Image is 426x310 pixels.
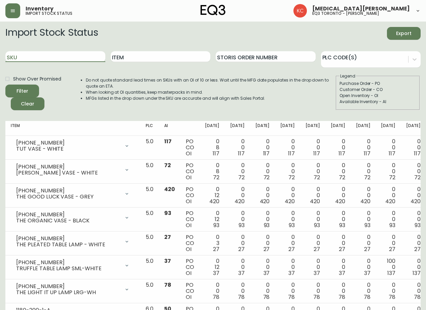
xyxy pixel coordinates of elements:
div: 0 0 [306,186,320,205]
td: 5.0 [140,208,159,231]
span: 137 [387,269,395,277]
span: 117 [238,150,245,157]
span: 72 [364,174,370,181]
span: 27 [414,245,421,253]
td: 5.0 [140,279,159,303]
span: 37 [238,269,245,277]
div: [PHONE_NUMBER] [16,212,120,218]
div: 0 0 [255,210,270,228]
span: 27 [213,245,219,253]
div: 0 12 [205,210,219,228]
span: 420 [411,197,421,205]
div: [PHONE_NUMBER] [16,140,120,146]
h5: eq3 toronto - [PERSON_NAME] [312,11,379,15]
div: [PHONE_NUMBER][PERSON_NAME] VASE - WHITE [11,162,135,177]
div: [PERSON_NAME] VASE - WHITE [16,170,120,176]
div: 0 0 [255,258,270,276]
span: 93 [289,221,295,229]
div: 0 0 [280,186,295,205]
span: OI [186,293,191,301]
div: 0 0 [356,162,370,181]
span: 72 [238,174,245,181]
div: PO CO [186,138,194,157]
span: 78 [213,293,219,301]
div: 0 0 [406,234,421,252]
span: [MEDICAL_DATA][PERSON_NAME] [312,6,410,11]
button: Filter [5,85,39,97]
div: 0 0 [255,162,270,181]
button: Export [387,27,421,40]
span: 93 [415,221,421,229]
th: [DATE] [275,121,300,136]
div: 0 0 [280,282,295,300]
h2: Import Stock Status [5,27,98,40]
span: 37 [263,269,270,277]
div: [PHONE_NUMBER] [16,188,120,194]
span: 93 [339,221,345,229]
div: 0 0 [381,162,395,181]
span: 72 [314,174,320,181]
div: 0 0 [331,210,345,228]
div: 0 0 [230,234,245,252]
div: [PHONE_NUMBER]THE LIGHT IT UP LAMP LRG-WH [11,282,135,297]
th: Item [5,121,140,136]
span: 78 [414,293,421,301]
th: [DATE] [325,121,351,136]
span: 72 [339,174,345,181]
span: OI [186,197,191,205]
div: 0 0 [331,186,345,205]
span: 27 [164,233,171,241]
span: 420 [209,197,219,205]
span: 420 [260,197,270,205]
span: 27 [263,245,270,253]
div: THE PLEATED TABLE LAMP - WHITE [16,242,120,248]
div: [PHONE_NUMBER] [16,164,120,170]
div: 0 0 [356,282,370,300]
span: 78 [164,281,171,289]
span: 27 [339,245,345,253]
span: 27 [364,245,370,253]
div: 0 0 [230,258,245,276]
span: 27 [314,245,320,253]
span: 117 [313,150,320,157]
div: 0 0 [255,186,270,205]
div: 0 0 [331,282,345,300]
div: 0 8 [205,138,219,157]
div: Filter [16,87,28,95]
th: PLC [140,121,159,136]
div: 0 0 [356,138,370,157]
span: 420 [285,197,295,205]
div: 0 0 [230,282,245,300]
span: 37 [288,269,295,277]
div: 0 0 [356,186,370,205]
div: 0 0 [255,234,270,252]
div: THE ORGANIC VASE - BLACK [16,218,120,224]
span: 93 [314,221,320,229]
th: [DATE] [351,121,376,136]
span: 117 [389,150,395,157]
span: 420 [164,185,175,193]
div: 0 0 [230,138,245,157]
div: 0 0 [406,138,421,157]
div: 0 0 [356,210,370,228]
span: 117 [288,150,295,157]
div: Purchase Order - PO [340,81,416,87]
th: [DATE] [225,121,250,136]
span: 37 [164,257,171,265]
span: 37 [339,269,345,277]
span: 72 [213,174,219,181]
div: 0 0 [280,258,295,276]
span: 27 [389,245,395,253]
div: PO CO [186,282,194,300]
li: Do not quote standard lead times on SKUs with an OI of 10 or less. Wait until the MFG date popula... [86,77,335,89]
div: 0 0 [406,258,421,276]
span: 78 [313,293,320,301]
div: [PHONE_NUMBER] [16,236,120,242]
div: 0 0 [280,210,295,228]
div: 0 0 [205,282,219,300]
th: [DATE] [200,121,225,136]
span: 420 [360,197,370,205]
span: 72 [164,161,171,169]
div: TUT VASE - WHITE [16,146,120,152]
div: THE LIGHT IT UP LAMP LRG-WH [16,289,120,296]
